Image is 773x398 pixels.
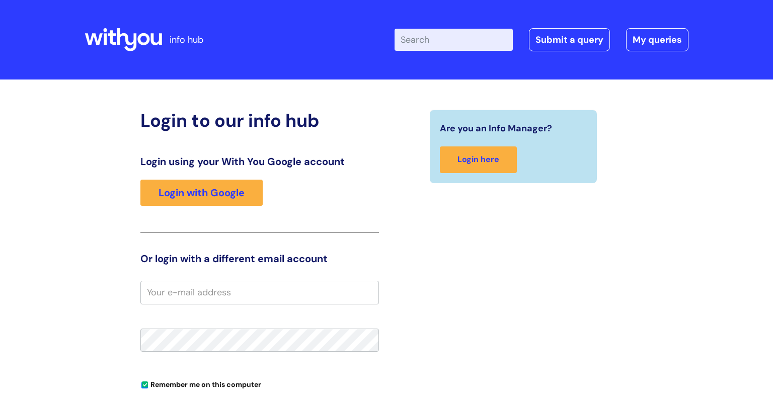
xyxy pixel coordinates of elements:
h2: Login to our info hub [140,110,379,131]
a: Login here [440,146,517,173]
span: Are you an Info Manager? [440,120,552,136]
h3: Login using your With You Google account [140,155,379,168]
input: Search [395,29,513,51]
div: You can uncheck this option if you're logging in from a shared device [140,376,379,392]
input: Remember me on this computer [141,382,148,388]
input: Your e-mail address [140,281,379,304]
a: Login with Google [140,180,263,206]
h3: Or login with a different email account [140,253,379,265]
a: My queries [626,28,688,51]
a: Submit a query [529,28,610,51]
p: info hub [170,32,203,48]
label: Remember me on this computer [140,378,261,389]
